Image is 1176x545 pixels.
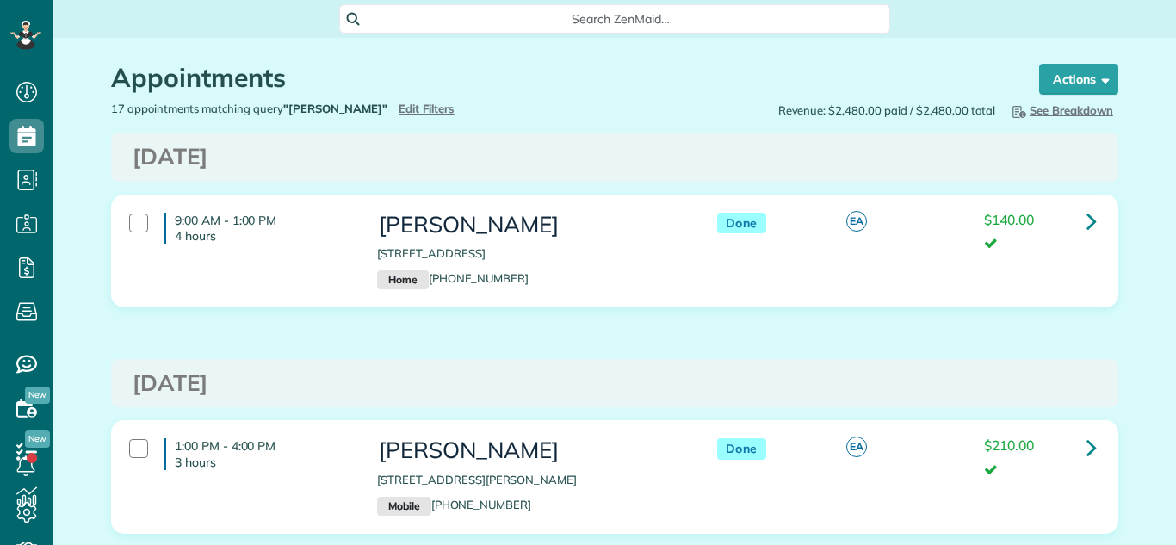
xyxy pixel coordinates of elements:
[377,497,430,516] small: Mobile
[377,213,682,238] h3: [PERSON_NAME]
[778,102,995,119] span: Revenue: $2,480.00 paid / $2,480.00 total
[399,102,455,115] a: Edit Filters
[846,437,867,457] span: EA
[1009,103,1113,117] span: See Breakdown
[164,438,351,469] h4: 1:00 PM - 4:00 PM
[133,371,1097,396] h3: [DATE]
[175,455,351,470] p: 3 hours
[1039,64,1118,95] button: Actions
[846,211,867,232] span: EA
[377,271,529,285] a: Home[PHONE_NUMBER]
[164,213,351,244] h4: 9:00 AM - 1:00 PM
[133,145,1097,170] h3: [DATE]
[377,270,428,289] small: Home
[377,472,682,488] p: [STREET_ADDRESS][PERSON_NAME]
[175,228,351,244] p: 4 hours
[377,498,531,511] a: Mobile[PHONE_NUMBER]
[717,213,766,234] span: Done
[984,437,1034,454] span: $210.00
[25,387,50,404] span: New
[717,438,766,460] span: Done
[377,245,682,262] p: [STREET_ADDRESS]
[1004,101,1118,120] button: See Breakdown
[25,430,50,448] span: New
[984,211,1034,228] span: $140.00
[98,101,615,117] div: 17 appointments matching query
[111,64,1006,92] h1: Appointments
[283,102,387,115] strong: "[PERSON_NAME]"
[377,438,682,463] h3: [PERSON_NAME]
